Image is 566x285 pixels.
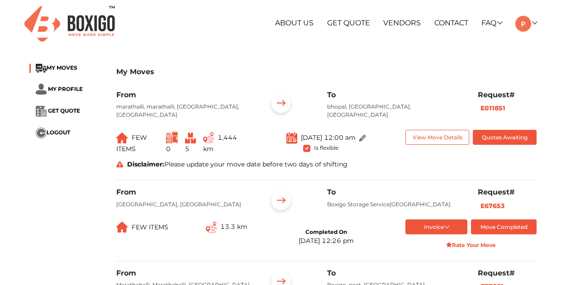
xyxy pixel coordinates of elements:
button: E011851 [478,103,508,114]
img: ... [36,128,47,138]
p: bhopal, [GEOGRAPHIC_DATA], [GEOGRAPHIC_DATA] [327,103,464,119]
button: Quotes Awaiting [473,130,537,145]
a: Contact [434,19,468,27]
span: Is flexible [314,143,338,151]
h6: Request# [478,188,537,196]
span: FEW ITEMS [132,223,168,231]
h6: To [327,269,464,277]
span: LOGOUT [47,129,70,136]
h6: Request# [478,90,537,99]
span: MY PROFILE [48,85,83,92]
img: ... [166,132,178,143]
button: E67653 [478,201,507,211]
img: ... [359,135,366,142]
h6: From [116,90,253,99]
h6: From [116,188,253,196]
h6: Request# [478,269,537,277]
button: View Move Details [405,130,469,145]
button: Move Completed [471,219,537,234]
img: ... [36,64,47,73]
button: Rate Your Move [405,238,537,252]
span: 1,444 km [203,133,237,153]
img: ... [185,133,196,143]
img: ... [203,132,214,143]
a: ... GET QUOTE [36,107,80,114]
div: Please update your move date before two days of shifting [109,160,543,169]
strong: Rate Your Move [446,242,496,248]
span: MY MOVES [47,64,77,71]
span: [DATE] 12:00 am [301,133,356,142]
a: About Us [275,19,314,27]
img: ... [36,106,47,117]
a: ...MY MOVES [36,64,77,71]
a: ... MY PROFILE [36,85,83,92]
span: 5 [185,145,190,153]
b: E67653 [480,202,504,210]
h6: To [327,90,464,99]
a: Get Quote [327,19,370,27]
span: 0 [166,145,171,153]
strong: Disclaimer: [127,160,164,168]
img: ... [267,90,295,119]
img: ... [267,188,295,216]
img: Boxigo [24,6,115,42]
p: marathalli, marathalli, [GEOGRAPHIC_DATA], [GEOGRAPHIC_DATA] [116,103,253,119]
img: ... [116,222,128,233]
button: ...LOGOUT [36,128,70,138]
h6: To [327,188,464,196]
a: FAQ [481,19,502,27]
span: 13.3 km [220,223,247,231]
img: ... [206,222,217,233]
img: ... [36,84,47,95]
p: Boxigo Storage Service[GEOGRAPHIC_DATA] [327,200,464,209]
a: Vendors [383,19,421,27]
b: E011851 [480,104,505,112]
h6: From [116,269,253,277]
img: ... [286,132,297,144]
p: [GEOGRAPHIC_DATA], [GEOGRAPHIC_DATA] [116,200,253,209]
img: ... [116,133,128,143]
button: Invoice [405,219,467,234]
h3: My Moves [116,67,537,76]
div: [DATE] 12:26 pm [299,236,354,246]
div: Completed On [305,228,347,236]
span: FEW ITEMS [116,133,147,153]
span: GET QUOTE [48,107,80,114]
